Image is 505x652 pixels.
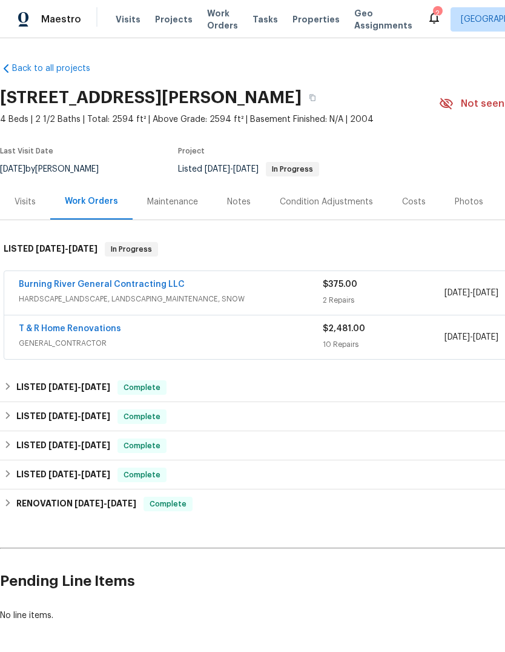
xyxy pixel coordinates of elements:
span: - [48,412,110,420]
span: Complete [119,411,165,423]
span: [DATE] [205,165,230,173]
div: 2 Repairs [323,294,444,306]
span: [DATE] [444,289,470,297]
h6: LISTED [16,380,110,395]
span: - [48,441,110,449]
span: Complete [145,498,191,510]
span: - [444,331,498,343]
span: [DATE] [48,383,78,391]
span: Properties [292,13,340,25]
span: [DATE] [444,333,470,341]
span: In Progress [106,243,157,255]
span: [DATE] [48,441,78,449]
a: Burning River General Contracting LLC [19,280,185,289]
span: Complete [119,469,165,481]
span: - [444,287,498,299]
span: $2,481.00 [323,324,365,333]
span: - [74,499,136,508]
div: Visits [15,196,36,208]
button: Copy Address [302,87,323,109]
span: Complete [119,440,165,452]
h6: LISTED [16,468,110,482]
span: Work Orders [207,7,238,32]
h6: LISTED [4,242,97,257]
span: In Progress [267,166,318,173]
span: Tasks [252,15,278,24]
span: [DATE] [68,244,97,253]
span: [DATE] [81,441,110,449]
span: - [48,470,110,479]
div: Notes [227,196,251,208]
span: [DATE] [81,412,110,420]
span: [DATE] [48,412,78,420]
span: [DATE] [233,165,259,173]
div: 2 [433,7,441,19]
span: [DATE] [48,470,78,479]
h6: RENOVATION [16,497,136,511]
span: [DATE] [81,470,110,479]
span: GENERAL_CONTRACTOR [19,337,323,349]
span: [DATE] [74,499,104,508]
span: Maestro [41,13,81,25]
span: Complete [119,381,165,394]
span: [DATE] [107,499,136,508]
h6: LISTED [16,409,110,424]
span: [DATE] [473,333,498,341]
a: T & R Home Renovations [19,324,121,333]
span: Visits [116,13,140,25]
h6: LISTED [16,439,110,453]
span: [DATE] [36,244,65,253]
span: Projects [155,13,193,25]
div: Photos [455,196,483,208]
span: Project [178,147,205,155]
span: $375.00 [323,280,357,289]
span: HARDSCAPE_LANDSCAPE, LANDSCAPING_MAINTENANCE, SNOW [19,293,323,305]
span: - [48,383,110,391]
div: Costs [402,196,426,208]
div: 10 Repairs [323,338,444,351]
span: - [205,165,259,173]
span: Geo Assignments [354,7,412,32]
span: - [36,244,97,253]
span: Listed [178,165,319,173]
span: [DATE] [473,289,498,297]
span: [DATE] [81,383,110,391]
div: Maintenance [147,196,198,208]
div: Condition Adjustments [280,196,373,208]
div: Work Orders [65,195,118,207]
